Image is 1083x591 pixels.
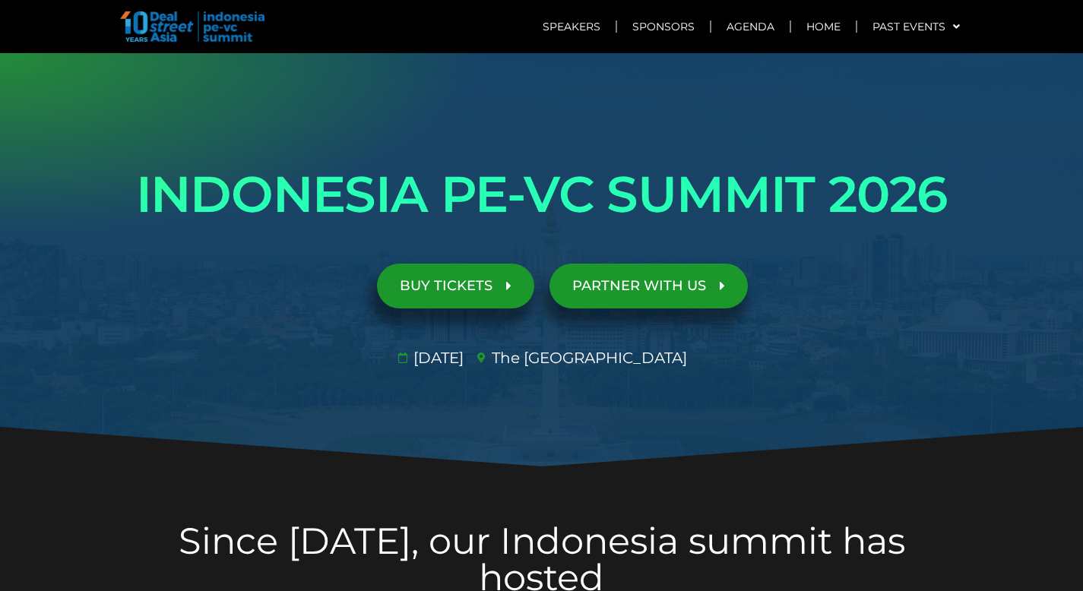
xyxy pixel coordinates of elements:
[400,279,492,293] span: BUY TICKETS
[617,9,710,44] a: Sponsors
[711,9,790,44] a: Agenda
[791,9,856,44] a: Home
[410,346,464,369] span: [DATE]​
[116,152,967,237] h1: INDONESIA PE-VC SUMMIT 2026
[549,264,748,308] a: PARTNER WITH US
[377,264,534,308] a: BUY TICKETS
[572,279,706,293] span: PARTNER WITH US
[527,9,616,44] a: Speakers
[857,9,975,44] a: Past Events
[488,346,687,369] span: The [GEOGRAPHIC_DATA]​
